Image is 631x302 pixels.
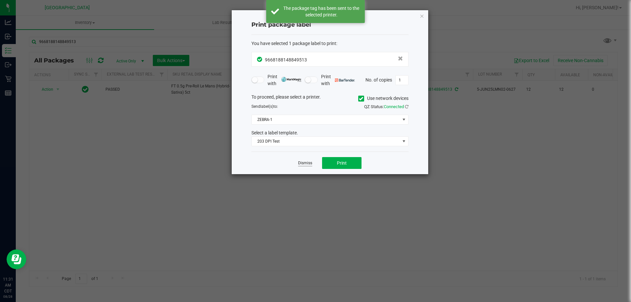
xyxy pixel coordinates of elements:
span: No. of copies [365,77,392,82]
span: 9668188148849513 [265,57,307,62]
span: In Sync [257,56,263,63]
span: label(s) [260,104,273,109]
span: ZEBRA-1 [252,115,400,124]
div: : [251,40,409,47]
img: bartender.png [335,79,355,82]
span: Print with [321,73,355,87]
span: You have selected 1 package label to print [251,41,336,46]
span: Connected [384,104,404,109]
span: Send to: [251,104,278,109]
img: mark_magic_cybra.png [281,77,301,82]
iframe: Resource center [7,249,26,269]
div: Select a label template. [246,129,413,136]
label: Use network devices [358,95,409,102]
div: The package tag has been sent to the selected printer. [283,5,360,18]
span: Print [337,160,347,166]
button: Print [322,157,362,169]
a: Dismiss [298,160,312,166]
div: To proceed, please select a printer. [246,94,413,104]
h4: Print package label [251,21,409,29]
span: 203 DPI Test [252,137,400,146]
span: Print with [268,73,301,87]
span: QZ Status: [364,104,409,109]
